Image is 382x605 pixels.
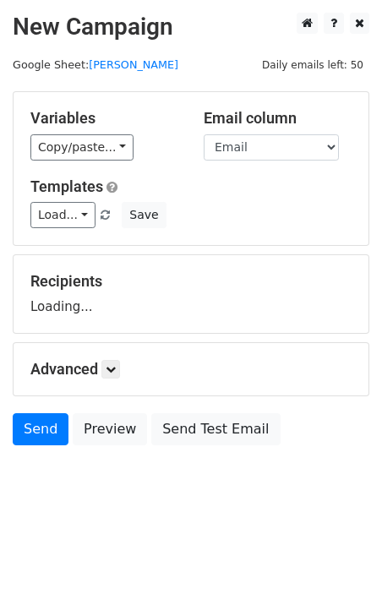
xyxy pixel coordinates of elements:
[122,202,166,228] button: Save
[151,413,280,445] a: Send Test Email
[30,134,134,161] a: Copy/paste...
[73,413,147,445] a: Preview
[256,58,369,71] a: Daily emails left: 50
[30,202,95,228] a: Load...
[30,272,352,291] h5: Recipients
[30,272,352,316] div: Loading...
[204,109,352,128] h5: Email column
[13,58,178,71] small: Google Sheet:
[89,58,178,71] a: [PERSON_NAME]
[30,109,178,128] h5: Variables
[30,360,352,379] h5: Advanced
[13,413,68,445] a: Send
[13,13,369,41] h2: New Campaign
[30,177,103,195] a: Templates
[256,56,369,74] span: Daily emails left: 50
